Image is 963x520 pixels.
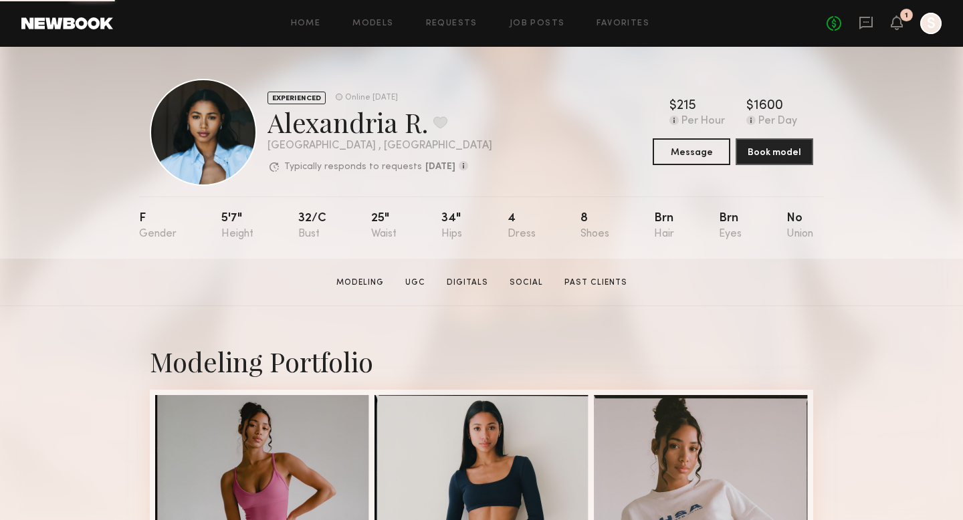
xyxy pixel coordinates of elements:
[291,19,321,28] a: Home
[441,277,494,289] a: Digitals
[267,140,492,152] div: [GEOGRAPHIC_DATA] , [GEOGRAPHIC_DATA]
[580,213,609,240] div: 8
[746,100,754,113] div: $
[352,19,393,28] a: Models
[284,162,422,172] p: Typically responds to requests
[508,213,536,240] div: 4
[559,277,633,289] a: Past Clients
[267,92,326,104] div: EXPERIENCED
[331,277,389,289] a: Modeling
[719,213,742,240] div: Brn
[510,19,565,28] a: Job Posts
[905,12,908,19] div: 1
[139,213,177,240] div: F
[920,13,942,34] a: S
[504,277,548,289] a: Social
[653,138,730,165] button: Message
[597,19,649,28] a: Favorites
[298,213,326,240] div: 32/c
[371,213,397,240] div: 25"
[758,116,797,128] div: Per Day
[681,116,725,128] div: Per Hour
[426,19,477,28] a: Requests
[150,344,813,379] div: Modeling Portfolio
[221,213,253,240] div: 5'7"
[425,162,455,172] b: [DATE]
[669,100,677,113] div: $
[400,277,431,289] a: UGC
[441,213,462,240] div: 34"
[345,94,398,102] div: Online [DATE]
[267,104,492,140] div: Alexandria R.
[677,100,696,113] div: 215
[754,100,783,113] div: 1600
[736,138,813,165] button: Book model
[654,213,674,240] div: Brn
[786,213,813,240] div: No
